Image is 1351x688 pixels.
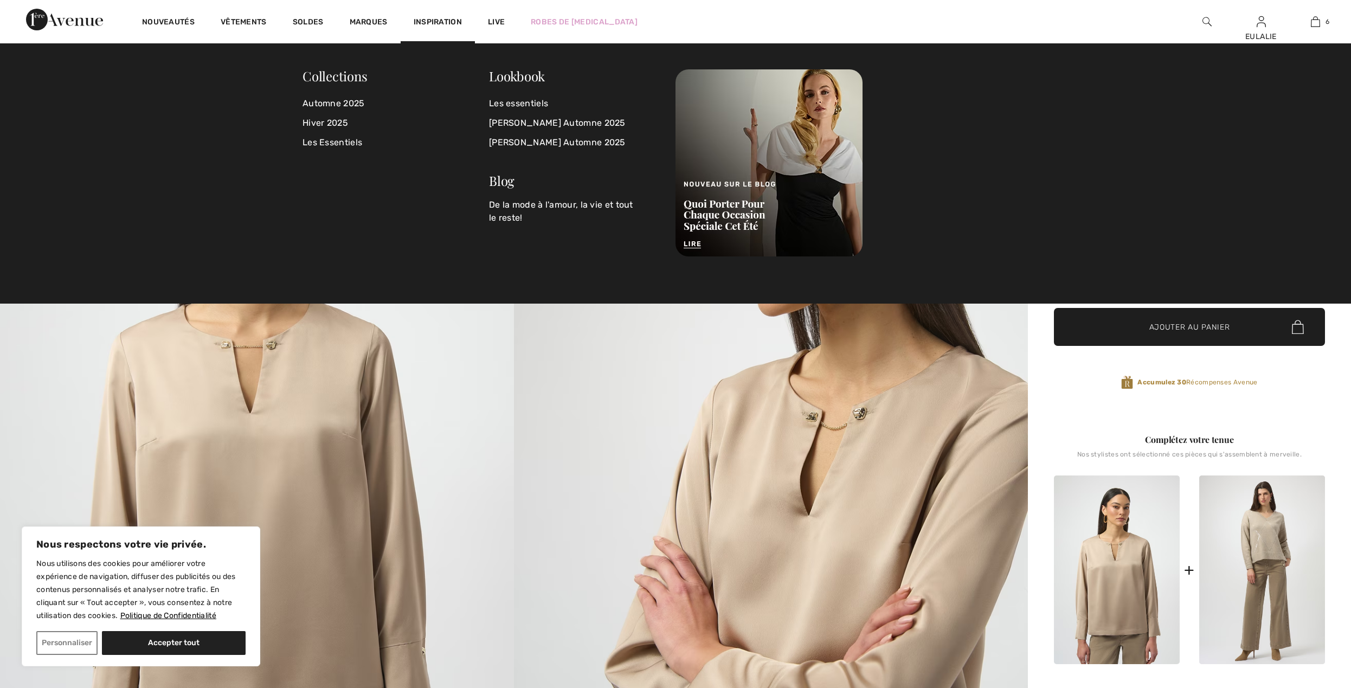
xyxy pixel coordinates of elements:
img: Nouveau sur le blog [676,69,863,256]
img: Chic à col en V modèle 254135 [1054,475,1180,664]
a: Nouveau sur le blog [676,157,863,168]
img: recherche [1202,15,1212,28]
strong: Accumulez 30 [1137,378,1186,386]
iframe: Ouvre un widget dans lequel vous pouvez trouver plus d’informations [1282,607,1340,634]
a: Marques [350,17,388,29]
a: Les essentiels [489,94,662,113]
a: Soldes [293,17,324,29]
a: Lookbook [489,67,545,85]
a: [PERSON_NAME] Automne 2025 [489,133,662,152]
a: Automne 2025 [303,94,489,113]
img: Pantalon Évasé Mi-Taille modèle 254919 [1199,475,1325,664]
span: Collections [303,67,368,85]
span: 6 [1326,17,1329,27]
img: Mon panier [1311,15,1320,28]
span: Inspiration [414,17,462,29]
div: Nos stylistes ont sélectionné ces pièces qui s'assemblent à merveille. [1054,451,1325,467]
p: Nous utilisons des cookies pour améliorer votre expérience de navigation, diffuser des publicités... [36,557,246,622]
a: Robes de [MEDICAL_DATA] [531,16,638,28]
button: Accepter tout [102,631,246,655]
a: Blog [489,172,514,189]
button: Ajouter au panier [1054,308,1325,346]
img: 1ère Avenue [26,9,103,30]
button: Personnaliser [36,631,98,655]
span: Récompenses Avenue [1137,377,1257,387]
p: De la mode à l'amour, la vie et tout le reste! [489,198,662,224]
a: Politique de Confidentialité [120,610,217,621]
img: Mes infos [1257,15,1266,28]
div: EULALIE [1234,31,1288,42]
span: Ajouter au panier [1149,322,1230,333]
div: + [1184,558,1194,582]
a: Nouveautés [142,17,195,29]
a: Les Essentiels [303,133,489,152]
a: Live [488,16,505,28]
a: [PERSON_NAME] Automne 2025 [489,113,662,133]
p: Nous respectons votre vie privée. [36,538,246,551]
a: Se connecter [1257,16,1266,27]
img: Bag.svg [1292,320,1304,334]
a: 6 [1289,15,1342,28]
a: Hiver 2025 [303,113,489,133]
a: Vêtements [221,17,267,29]
div: Complétez votre tenue [1054,433,1325,446]
img: Récompenses Avenue [1121,375,1133,390]
div: Nous respectons votre vie privée. [22,526,260,666]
